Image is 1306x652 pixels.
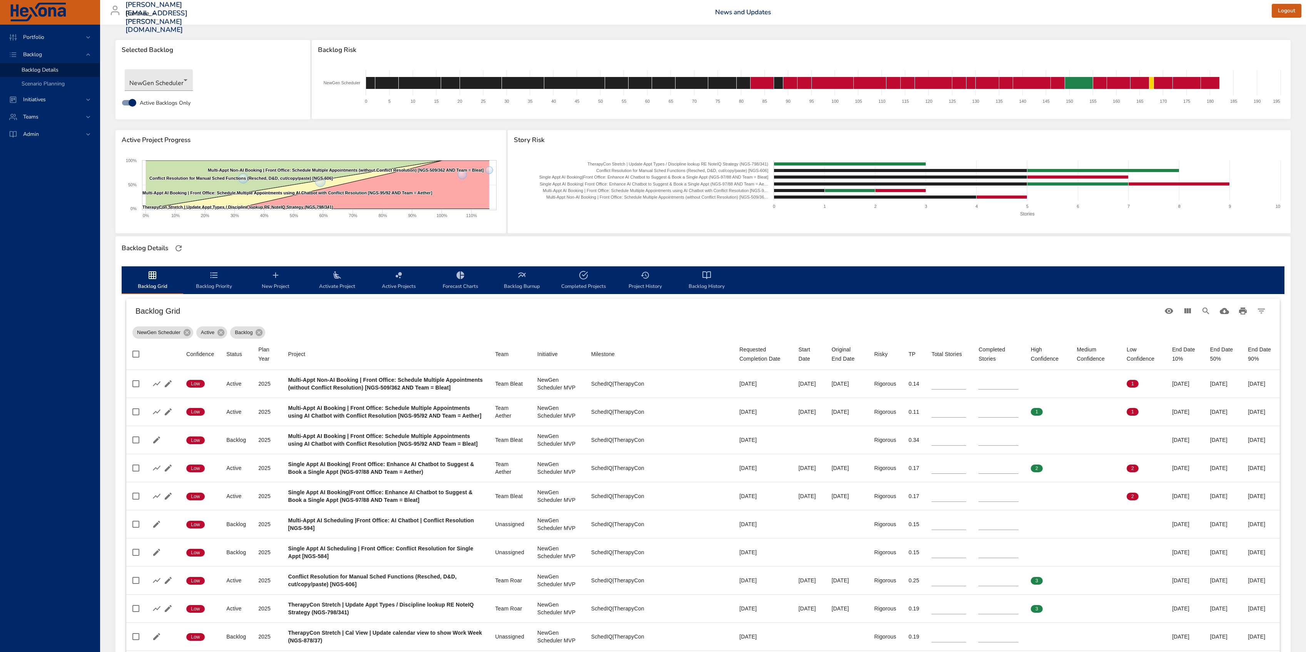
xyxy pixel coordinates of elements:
div: Sort [186,349,214,359]
text: 110% [466,213,477,218]
span: Completed Projects [557,271,610,291]
span: Activate Project [311,271,363,291]
text: 45 [575,99,579,104]
text: 110 [878,99,885,104]
div: Medium Confidence [1077,345,1114,363]
div: NewGen Scheduler MVP [537,376,579,391]
div: Start Date [799,345,819,363]
span: Low [186,380,205,387]
div: Sort [591,349,615,359]
text: 35 [528,99,532,104]
div: Rigorous [874,408,896,416]
span: TP [908,349,919,359]
text: 165 [1136,99,1143,104]
text: 70 [692,99,696,104]
div: Team Bleat [495,492,525,500]
span: Active Backlogs Only [140,99,191,107]
span: Plan Year [258,345,276,363]
span: Project History [619,271,671,291]
span: Initiatives [17,96,52,103]
h6: Backlog Grid [135,305,1160,317]
img: Hexona [9,3,67,22]
text: Single Appt AI Booking| Front Office: Enhance AI Chatbot to Suggest & Book a Single Appt (NGS-97/... [540,182,768,186]
span: 2 [1031,465,1043,472]
text: 80 [739,99,743,104]
div: Team Bleat [495,436,525,444]
div: backlog-tab [122,266,1284,294]
text: TherapyCon Stretch | Update Appt Types / Discipline lookup RE NoteIQ Strategy (NGS-798/341) [587,162,768,166]
text: 105 [855,99,862,104]
text: Conflict Resolution for Manual Sched Functions (Resched, D&D, cut/copy/paste) [NGS-606] [149,176,333,181]
text: 100% [126,158,137,163]
div: SchedIQ|TherapyCon [591,408,727,416]
span: Active Project Progress [122,136,500,144]
button: Logout [1272,4,1301,18]
text: 2 [874,204,876,209]
span: 0 [1077,408,1089,415]
div: [DATE] [739,492,786,500]
span: 1 [1127,380,1139,387]
text: 175 [1183,99,1190,104]
div: Initiative [537,349,558,359]
b: Multi-Appt Non-AI Booking | Front Office: Schedule Multiple Appointments (without Conflict Resolu... [288,377,483,391]
b: Single Appt AI Booking|Front Office: Enhance AI Chatbot to Suggest & Book a Single Appt (NGS-97/8... [288,489,472,503]
div: Milestone [591,349,615,359]
text: 10% [171,213,180,218]
div: [DATE] [1172,408,1198,416]
div: Active [226,492,246,500]
div: 2025 [258,464,276,472]
div: [DATE] [1172,520,1198,528]
div: 0.11 [908,408,919,416]
div: Team [495,349,508,359]
span: 1 [1031,408,1043,415]
div: NewGen Scheduler MVP [537,488,579,504]
span: 2 [1127,465,1139,472]
text: 7 [1127,204,1130,209]
text: 95 [809,99,814,104]
div: [DATE] [1210,380,1236,388]
text: Multi-Appt Non-AI Booking | Front Office: Schedule Multiple Appointments (without Conflict Resolu... [546,195,768,199]
b: Multi-Appt AI Booking | Front Office: Schedule Multiple Appointments using AI Chatbot with Confli... [288,433,478,447]
b: Multi-Appt AI Booking | Front Office: Schedule Multiple Appointments using AI Chatbot with Confli... [288,405,481,419]
div: Risky [874,349,888,359]
span: Low [186,493,205,500]
text: 10 [1276,204,1280,209]
text: 10 [410,99,415,104]
text: 80% [378,213,387,218]
text: 50% [128,182,137,187]
div: Requested Completion Date [739,345,786,363]
span: 0 [1077,380,1089,387]
span: NewGen Scheduler [132,329,185,336]
button: Search [1197,302,1215,320]
div: Unassigned [495,520,525,528]
div: [DATE] [1172,464,1198,472]
div: TP [908,349,915,359]
text: 60% [319,213,328,218]
text: 0 [365,99,367,104]
button: Show Burnup [151,462,162,474]
div: Completed Stories [978,345,1018,363]
div: SchedIQ|TherapyCon [591,548,727,556]
div: Team Bleat [495,380,525,388]
text: 0% [130,206,137,211]
text: 85 [762,99,767,104]
span: Team [495,349,525,359]
span: Risky [874,349,896,359]
button: Edit Project Details [162,575,174,586]
button: Edit Project Details [162,378,174,390]
span: 0 [1031,380,1043,387]
div: [DATE] [832,464,862,472]
button: Edit Project Details [162,462,174,474]
span: Backlog [230,329,257,336]
span: Backlog [17,51,48,58]
text: 160 [1113,99,1120,104]
span: Status [226,349,246,359]
text: Single Appt AI Booking|Front Office: Enhance AI Chatbot to Suggest & Book a Single Appt (NGS-97/8... [539,175,768,179]
div: [DATE] [739,408,786,416]
span: Original End Date [832,345,862,363]
div: Sort [874,349,888,359]
span: Forecast Charts [434,271,487,291]
div: Backlog [226,436,246,444]
button: Show Burnup [151,406,162,418]
div: Backlog Details [119,242,171,254]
